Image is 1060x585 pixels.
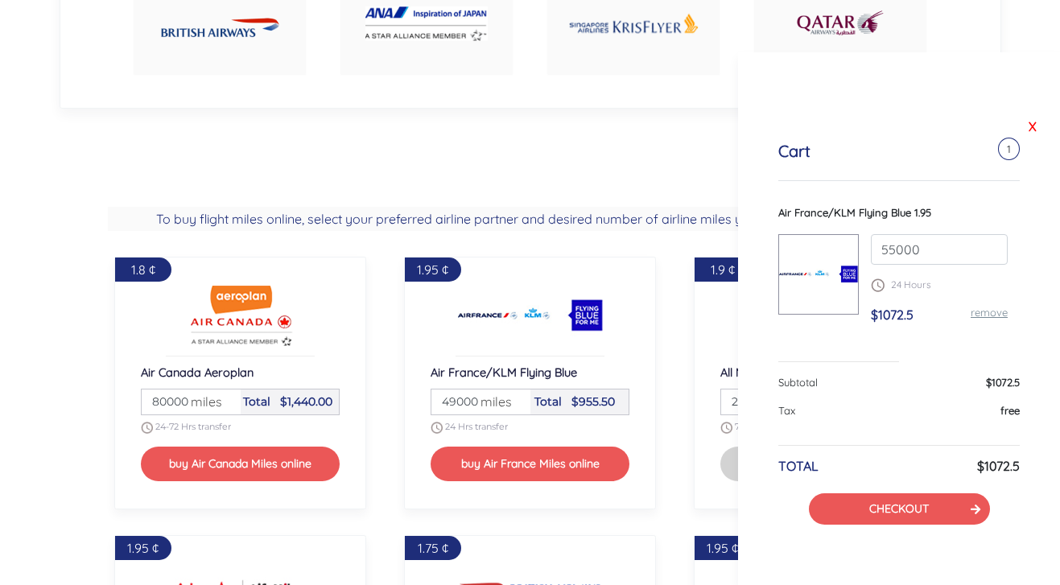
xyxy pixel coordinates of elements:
[720,447,920,481] button: Out Of Stock!
[365,6,488,41] img: Buy ANA airline miles online
[1025,114,1041,138] a: X
[977,459,1020,474] h6: $1072.5
[141,365,254,380] span: Air Canada Aeroplan
[534,394,562,409] span: Total
[735,421,797,432] span: 72 Hrs transfer
[986,376,1020,389] span: $1072.5
[795,2,885,45] img: Buy Qatar airline miles online
[720,422,732,434] img: schedule.png
[778,142,810,161] h5: Cart
[998,138,1020,160] span: 1
[131,262,155,278] span: 1.8 ¢
[280,394,332,409] span: $1,440.00
[431,447,630,481] button: buy Air France Miles online
[869,501,929,516] a: CHECKOUT
[571,394,615,409] span: $955.50
[417,262,448,278] span: 1.95 ¢
[155,421,231,432] span: 24-72 Hrs transfer
[418,540,448,556] span: 1.75 ¢
[720,365,893,380] span: All Nippon Airways Mileage Club
[183,392,222,411] span: miles
[161,4,279,43] img: Buy British Airways airline miles online
[871,307,914,323] span: $1072.5
[127,540,159,556] span: 1.95 ¢
[445,421,508,432] span: 24 Hrs transfer
[472,392,512,411] span: miles
[778,404,795,417] span: Tax
[141,447,340,481] button: buy Air Canada Miles online
[707,540,738,556] span: 1.95 ¢
[141,422,153,434] img: schedule.png
[871,278,1008,292] p: 24 Hours
[431,422,443,434] img: schedule.png
[711,262,735,278] span: 1.9 ¢
[871,278,885,292] img: schedule.png
[431,365,577,380] span: Air France/KLM Flying Blue
[971,306,1008,319] a: remove
[778,459,819,474] h6: TOTAL
[779,257,858,292] img: Air-France-KLM-Flying-Blue.png
[778,206,931,219] span: Air France/KLM Flying Blue 1.95
[458,283,603,348] img: Buy Air France/KLM Flying Blue Airline miles online
[778,376,818,389] span: Subtotal
[809,493,990,525] button: CHECKOUT
[108,207,953,231] h2: To buy flight miles online, select your preferred airline partner and desired number of airline m...
[1000,404,1020,417] span: free
[168,283,313,348] img: Buy Air Canada Aeroplan Airline miles online
[243,394,270,409] span: Total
